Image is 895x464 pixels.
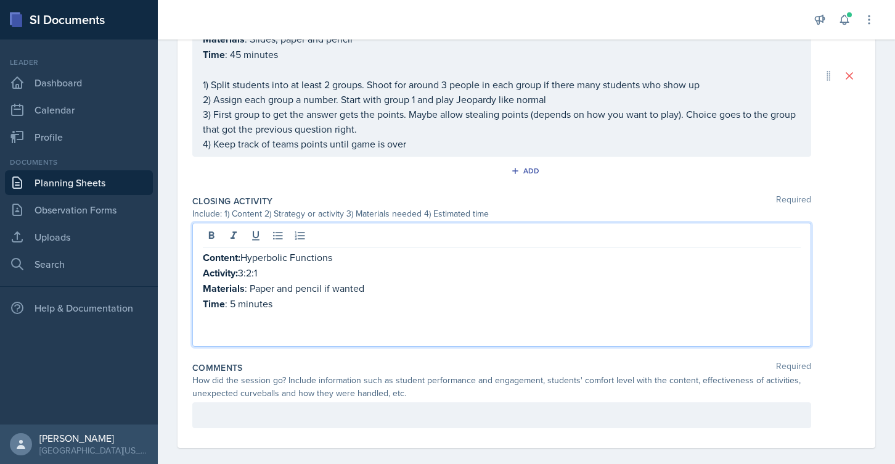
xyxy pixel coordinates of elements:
[776,195,811,207] span: Required
[203,281,801,296] p: : Paper and pencil if wanted
[203,297,225,311] strong: Time
[203,92,801,107] p: 2) Assign each group a number. Start with group 1 and play Jeopardy like normal
[203,77,801,92] p: 1) Split students into at least 2 groups. Shoot for around 3 people in each group if there many s...
[203,281,245,296] strong: Materials
[203,266,238,280] strong: Activity:
[192,362,243,374] label: Comments
[5,57,153,68] div: Leader
[5,170,153,195] a: Planning Sheets
[776,362,811,374] span: Required
[5,225,153,249] a: Uploads
[5,296,153,320] div: Help & Documentation
[5,97,153,122] a: Calendar
[513,166,540,176] div: Add
[39,432,148,444] div: [PERSON_NAME]
[5,70,153,95] a: Dashboard
[192,195,273,207] label: Closing Activity
[203,296,801,312] p: : 5 minutes
[5,125,153,149] a: Profile
[203,107,801,136] p: 3) First group to get the answer gets the points. Maybe allow stealing points (depends on how you...
[203,250,801,265] p: Hyperbolic Functions
[203,47,801,62] p: : 45 minutes
[5,157,153,168] div: Documents
[203,136,801,151] p: 4) Keep track of teams points until game is over
[203,251,240,265] strong: Content:
[5,197,153,222] a: Observation Forms
[192,207,811,220] div: Include: 1) Content 2) Strategy or activity 3) Materials needed 4) Estimated time
[203,48,225,62] strong: Time
[507,162,547,180] button: Add
[5,252,153,276] a: Search
[39,444,148,457] div: [GEOGRAPHIC_DATA][US_STATE] in [GEOGRAPHIC_DATA]
[203,265,801,281] p: 3:2:1
[192,374,811,400] div: How did the session go? Include information such as student performance and engagement, students'...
